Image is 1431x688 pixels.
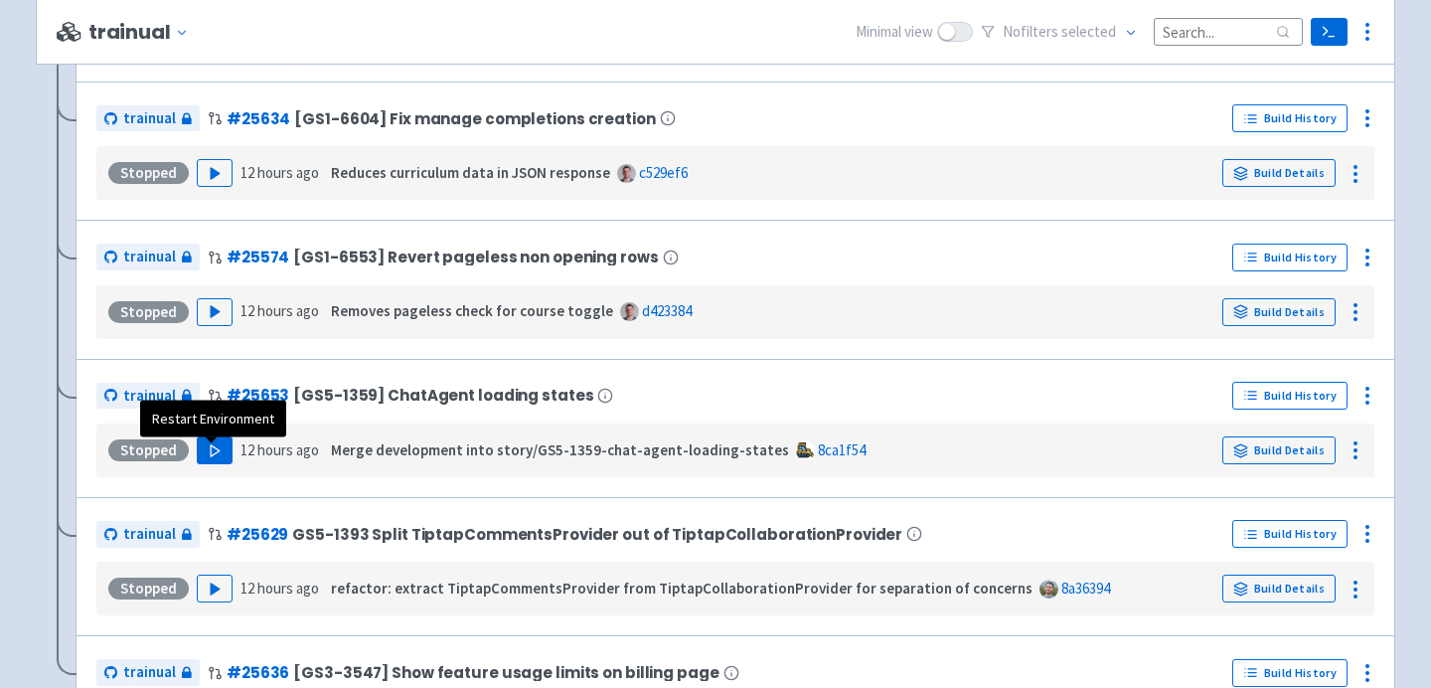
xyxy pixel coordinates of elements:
a: 8a36394 [1061,579,1110,598]
button: Play [197,575,233,602]
time: 12 hours ago [240,440,319,459]
a: Build History [1232,382,1348,410]
span: [GS5-1359] ChatAgent loading states [293,387,593,404]
a: #25574 [227,247,289,267]
input: Search... [1154,18,1303,45]
strong: refactor: extract TiptapCommentsProvider from TiptapCollaborationProvider for separation of concerns [331,579,1033,598]
a: d423384 [642,301,692,320]
div: Stopped [108,439,189,461]
span: trainual [123,385,176,408]
span: trainual [123,107,176,130]
a: #25653 [227,385,289,406]
a: Build History [1232,104,1348,132]
a: #25629 [227,524,288,545]
a: trainual [96,244,200,270]
button: Play [197,436,233,464]
div: Stopped [108,301,189,323]
a: #25636 [227,662,289,683]
span: No filter s [1003,21,1116,44]
div: Stopped [108,578,189,600]
a: 8ca1f54 [818,440,866,459]
a: trainual [96,659,200,686]
span: trainual [123,246,176,268]
a: trainual [96,105,200,132]
a: trainual [96,383,200,410]
a: #25634 [227,108,290,129]
time: 12 hours ago [240,301,319,320]
a: Build Details [1222,298,1336,326]
button: Play [197,298,233,326]
span: [GS1-6553] Revert pageless non opening rows [293,249,658,265]
a: Build Details [1222,159,1336,187]
time: 12 hours ago [240,163,319,182]
strong: Merge development into story/GS5-1359-chat-agent-loading-states [331,440,789,459]
span: [GS3-3547] Show feature usage limits on billing page [293,664,718,681]
a: trainual [96,521,200,548]
span: GS5-1393 Split TiptapCommentsProvider out of TiptapCollaborationProvider [292,526,902,543]
button: trainual [88,21,197,44]
span: trainual [123,523,176,546]
a: Terminal [1311,18,1348,46]
time: 12 hours ago [240,579,319,598]
a: Build History [1232,659,1348,687]
button: Play [197,159,233,187]
a: c529ef6 [639,163,688,182]
strong: Reduces curriculum data in JSON response [331,163,610,182]
a: Build History [1232,520,1348,548]
a: Build History [1232,244,1348,271]
strong: Removes pageless check for course toggle [331,301,613,320]
div: Stopped [108,162,189,184]
span: selected [1061,22,1116,41]
span: [GS1-6604] Fix manage completions creation [294,110,655,127]
span: trainual [123,661,176,684]
a: Build Details [1222,575,1336,602]
span: Minimal view [856,21,933,44]
a: Build Details [1222,436,1336,464]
